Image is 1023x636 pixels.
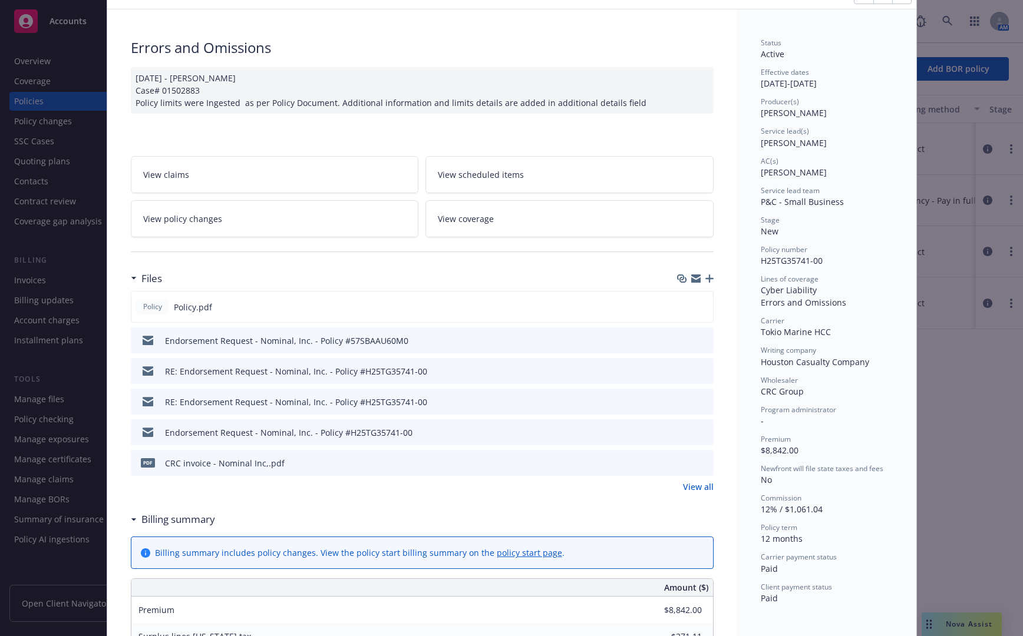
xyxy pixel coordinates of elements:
[632,601,709,619] input: 0.00
[143,213,222,225] span: View policy changes
[131,200,419,237] a: View policy changes
[761,316,784,326] span: Carrier
[698,301,708,313] button: preview file
[761,296,893,309] div: Errors and Omissions
[425,200,714,237] a: View coverage
[679,426,689,439] button: download file
[761,137,827,148] span: [PERSON_NAME]
[165,457,285,469] div: CRC invoice - Nominal Inc,.pdf
[698,396,709,408] button: preview file
[761,345,816,355] span: Writing company
[141,512,215,527] h3: Billing summary
[761,563,778,574] span: Paid
[698,457,709,469] button: preview file
[664,581,708,594] span: Amount ($)
[761,405,836,415] span: Program administrator
[683,481,714,493] a: View all
[761,463,883,473] span: Newfront will file state taxes and fees
[155,546,565,559] div: Billing summary includes policy changes. View the policy start billing summary on the .
[497,547,562,558] a: policy start page
[761,415,764,426] span: -
[131,271,162,286] div: Files
[679,365,689,377] button: download file
[761,67,809,77] span: Effective dates
[761,356,869,367] span: Houston Casualty Company
[761,474,772,485] span: No
[165,365,427,377] div: RE: Endorsement Request - Nominal, Inc. - Policy #H25TG35741-00
[679,457,689,469] button: download file
[761,493,801,503] span: Commission
[761,522,797,532] span: Policy term
[761,386,804,397] span: CRC Group
[698,334,709,347] button: preview file
[761,434,791,444] span: Premium
[761,126,809,136] span: Service lead(s)
[761,196,844,207] span: P&C - Small Business
[438,168,524,181] span: View scheduled items
[761,274,819,284] span: Lines of coverage
[131,38,714,58] div: Errors and Omissions
[138,604,174,615] span: Premium
[679,396,689,408] button: download file
[698,365,709,377] button: preview file
[761,215,780,225] span: Stage
[761,552,837,562] span: Carrier payment status
[761,185,820,196] span: Service lead team
[761,445,798,456] span: $8,842.00
[761,38,781,48] span: Status
[761,244,807,254] span: Policy number
[679,301,688,313] button: download file
[165,334,408,347] div: Endorsement Request - Nominal, Inc. - Policy #57SBAAU60M0
[761,284,893,296] div: Cyber Liability
[761,375,798,385] span: Wholesaler
[679,334,689,347] button: download file
[761,226,778,237] span: New
[141,271,162,286] h3: Files
[143,168,189,181] span: View claims
[141,302,164,312] span: Policy
[761,97,799,107] span: Producer(s)
[698,426,709,439] button: preview file
[761,167,827,178] span: [PERSON_NAME]
[761,67,893,90] div: [DATE] - [DATE]
[761,156,778,166] span: AC(s)
[761,503,823,515] span: 12% / $1,061.04
[438,213,494,225] span: View coverage
[131,156,419,193] a: View claims
[761,326,831,337] span: Tokio Marine HCC
[761,592,778,604] span: Paid
[761,107,827,118] span: [PERSON_NAME]
[165,426,412,439] div: Endorsement Request - Nominal, Inc. - Policy #H25TG35741-00
[761,255,823,266] span: H25TG35741-00
[425,156,714,193] a: View scheduled items
[761,48,784,59] span: Active
[131,512,215,527] div: Billing summary
[761,582,832,592] span: Client payment status
[761,533,803,544] span: 12 months
[165,396,427,408] div: RE: Endorsement Request - Nominal, Inc. - Policy #H25TG35741-00
[131,67,714,114] div: [DATE] - [PERSON_NAME] Case# 01502883 Policy limits were Ingested as per Policy Document. Additio...
[174,301,212,313] span: Policy.pdf
[141,458,155,467] span: pdf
